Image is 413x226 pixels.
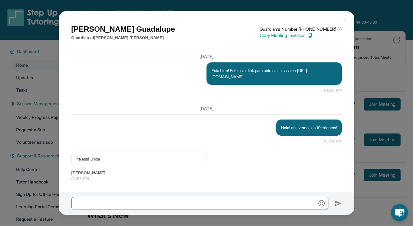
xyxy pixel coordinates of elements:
[324,138,342,144] span: 03:51 PM
[281,124,337,131] p: Hola! nos vemos en 10 minutos!
[318,200,325,206] img: Emoji
[324,87,342,93] span: 01:18 PM
[391,204,408,221] button: chat-button
[71,176,342,182] span: 03:55 PM
[71,35,175,41] p: Guardian of [PERSON_NAME] [PERSON_NAME]
[71,24,175,35] h1: [PERSON_NAME] Guadalupe
[260,26,342,32] p: Guardian's Number: [PHONE_NUMBER]
[71,170,342,176] span: [PERSON_NAME]
[211,67,337,80] p: Esta bien! Este es el link para unirse a la session [URL][DOMAIN_NAME]
[71,106,342,112] h3: [DATE]
[342,18,347,23] img: Close Icon
[77,156,201,162] p: Ya está unida
[71,53,342,60] h3: [DATE]
[335,200,342,207] img: Send icon
[337,26,342,32] span: ⓘ
[307,33,313,38] img: Copy Icon
[260,32,342,38] p: Copy Meeting Invitation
